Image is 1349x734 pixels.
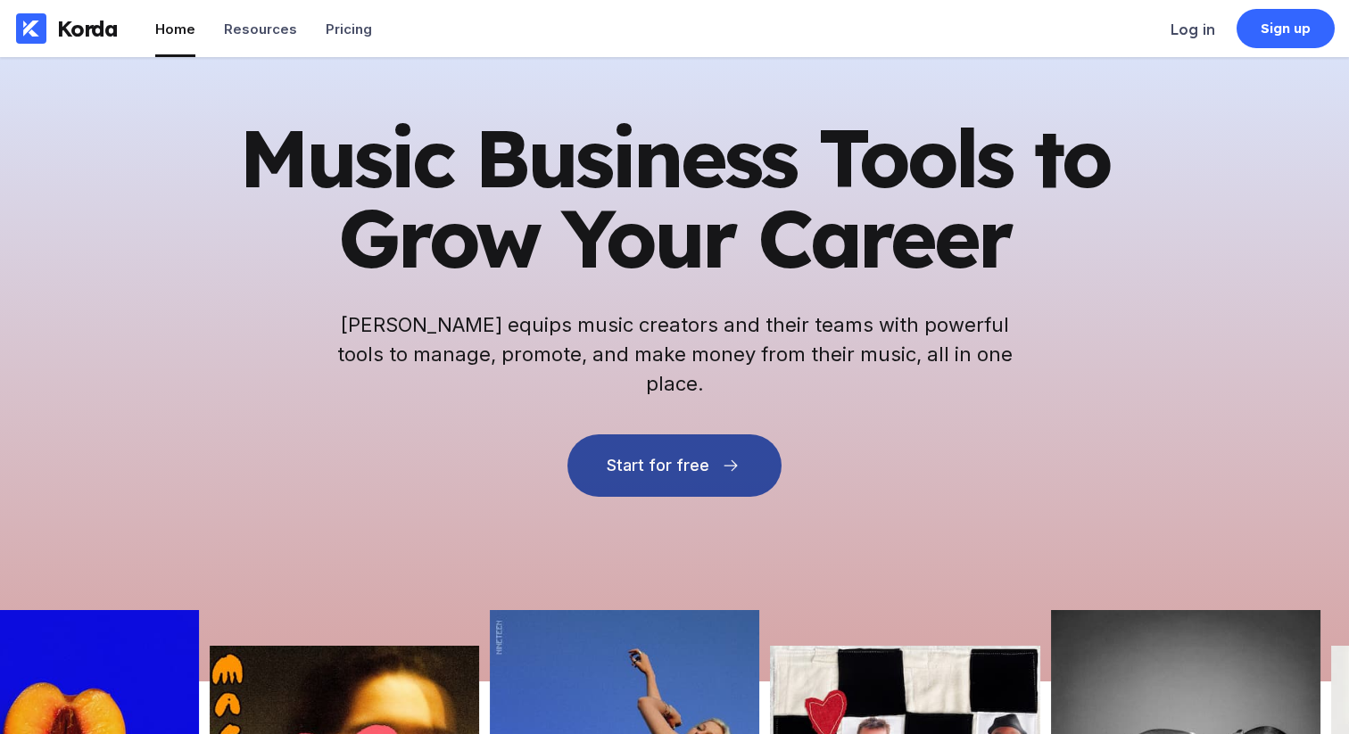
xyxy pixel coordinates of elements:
[155,21,195,37] div: Home
[224,21,297,37] div: Resources
[1171,21,1215,38] div: Log in
[607,457,708,474] div: Start for free
[326,21,372,37] div: Pricing
[1237,9,1335,48] a: Sign up
[57,15,118,42] div: Korda
[237,118,1112,278] h1: Music Business Tools to Grow Your Career
[335,310,1014,399] h2: [PERSON_NAME] equips music creators and their teams with powerful tools to manage, promote, and m...
[1261,20,1312,37] div: Sign up
[567,434,782,497] button: Start for free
